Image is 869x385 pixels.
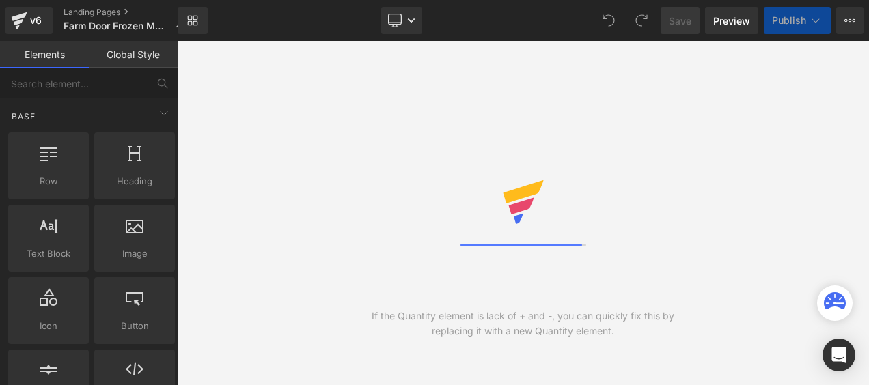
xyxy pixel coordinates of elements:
[836,7,864,34] button: More
[27,12,44,29] div: v6
[5,7,53,34] a: v6
[823,339,855,371] div: Open Intercom Messenger
[98,319,171,333] span: Button
[98,174,171,188] span: Heading
[12,246,85,261] span: Text Block
[764,7,831,34] button: Publish
[669,14,691,28] span: Save
[64,7,195,18] a: Landing Pages
[10,110,37,123] span: Base
[12,319,85,333] span: Icon
[772,15,806,26] span: Publish
[89,41,178,68] a: Global Style
[64,20,169,31] span: Farm Door Frozen Meals
[178,7,208,34] a: New Library
[350,309,696,339] div: If the Quantity element is lack of + and -, you can quickly fix this by replacing it with a new Q...
[713,14,750,28] span: Preview
[628,7,655,34] button: Redo
[705,7,758,34] a: Preview
[595,7,622,34] button: Undo
[98,246,171,261] span: Image
[12,174,85,188] span: Row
